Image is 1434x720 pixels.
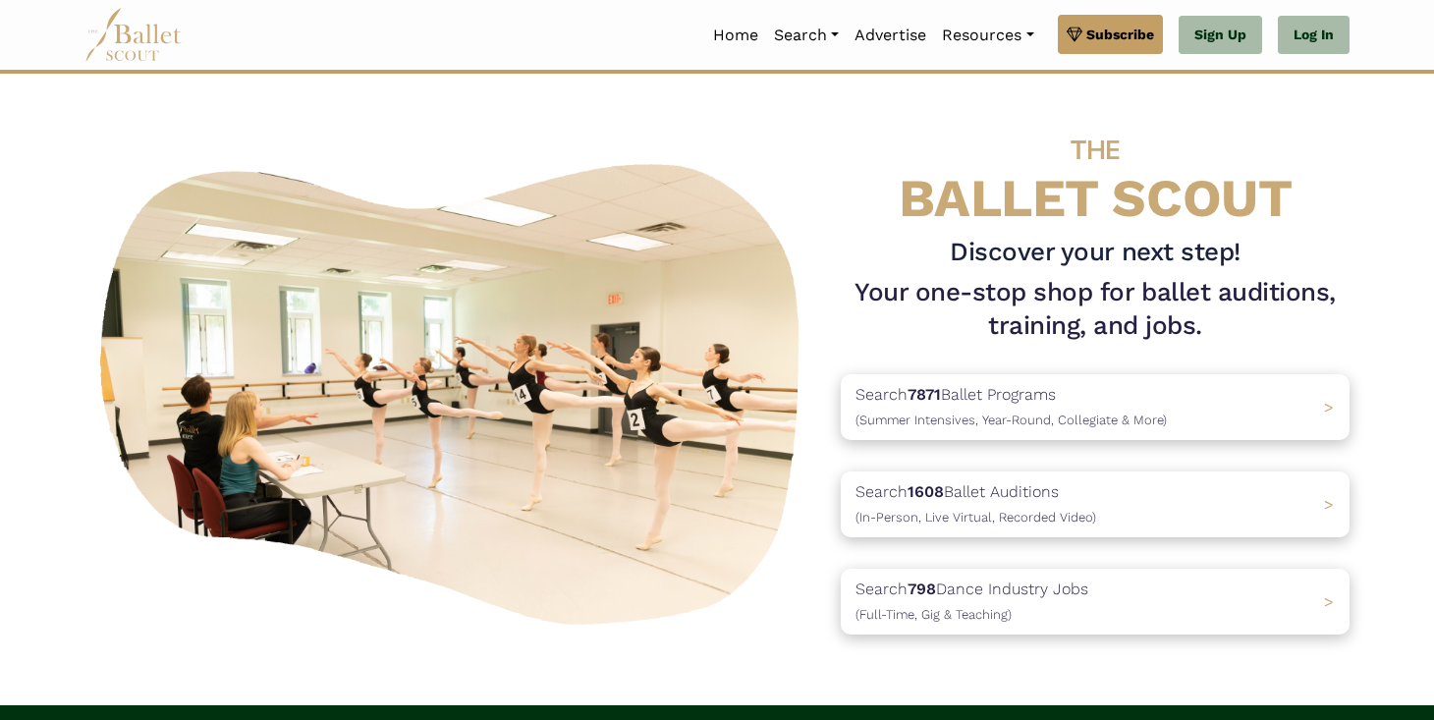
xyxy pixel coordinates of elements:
[1086,24,1154,45] span: Subscribe
[1324,398,1334,416] span: >
[1067,24,1082,45] img: gem.svg
[841,374,1350,440] a: Search7871Ballet Programs(Summer Intensives, Year-Round, Collegiate & More)>
[841,236,1350,269] h3: Discover your next step!
[908,385,941,404] b: 7871
[1324,592,1334,611] span: >
[841,276,1350,343] h1: Your one-stop shop for ballet auditions, training, and jobs.
[908,580,936,598] b: 798
[1278,16,1350,55] a: Log In
[855,607,1012,622] span: (Full-Time, Gig & Teaching)
[934,15,1041,56] a: Resources
[908,482,944,501] b: 1608
[855,479,1096,529] p: Search Ballet Auditions
[841,471,1350,537] a: Search1608Ballet Auditions(In-Person, Live Virtual, Recorded Video) >
[1071,134,1120,166] span: THE
[841,113,1350,228] h4: BALLET SCOUT
[855,577,1088,627] p: Search Dance Industry Jobs
[766,15,847,56] a: Search
[855,510,1096,525] span: (In-Person, Live Virtual, Recorded Video)
[1179,16,1262,55] a: Sign Up
[847,15,934,56] a: Advertise
[84,142,825,637] img: A group of ballerinas talking to each other in a ballet studio
[855,413,1167,427] span: (Summer Intensives, Year-Round, Collegiate & More)
[855,382,1167,432] p: Search Ballet Programs
[841,569,1350,635] a: Search798Dance Industry Jobs(Full-Time, Gig & Teaching) >
[1058,15,1163,54] a: Subscribe
[1324,495,1334,514] span: >
[705,15,766,56] a: Home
